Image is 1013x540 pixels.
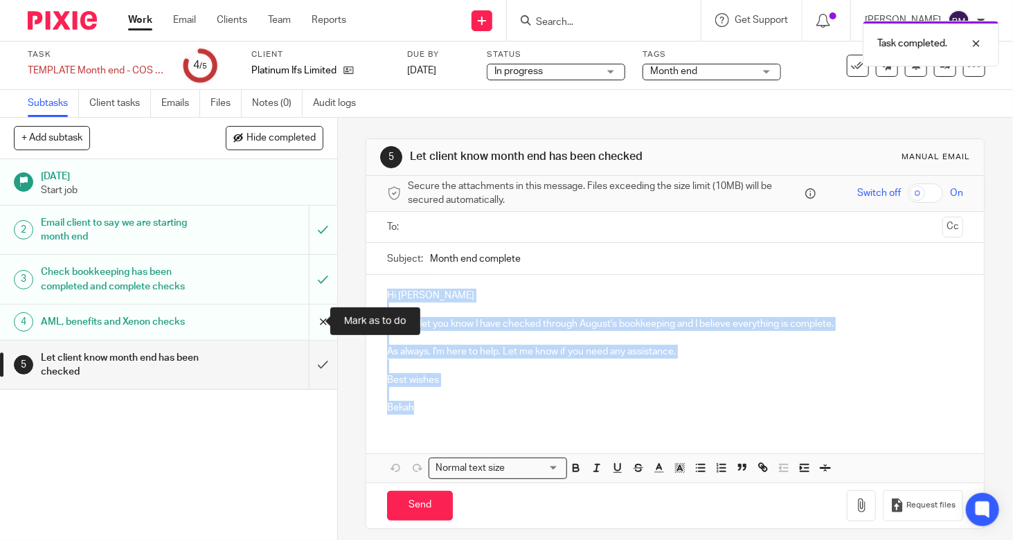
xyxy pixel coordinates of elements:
div: TEMPLATE Month end - COS prepare bookkeeping - Xero - August 2025 [28,64,166,78]
label: Client [251,49,390,60]
h1: Let client know month end has been checked [41,348,210,383]
p: Bekah [387,401,963,415]
input: Send [387,491,453,521]
p: As always, I'm here to help. Let me know if you need any assistance. [387,345,963,359]
span: In progress [494,66,543,76]
div: 4 [14,312,33,332]
label: Task [28,49,166,60]
div: TEMPLATE Month end - COS prepare bookkeeping - Xero - [DATE] [28,64,166,78]
button: Cc [942,217,963,237]
button: + Add subtask [14,126,90,150]
span: Secure the attachments in this message. Files exceeding the size limit (10MB) will be secured aut... [408,179,802,208]
label: Status [487,49,625,60]
img: svg%3E [948,10,970,32]
p: Just to let you know I have checked through August's bookkeeping and I believe everything is comp... [387,317,963,331]
small: /5 [199,62,207,70]
div: Search for option [429,458,567,479]
a: Emails [161,90,200,117]
span: Hide completed [246,133,316,144]
div: 5 [14,355,33,375]
a: Subtasks [28,90,79,117]
input: Search for option [509,461,559,476]
span: Month end [650,66,697,76]
img: Pixie [28,11,97,30]
span: [DATE] [407,66,436,75]
label: To: [387,220,402,234]
a: Notes (0) [252,90,303,117]
a: Files [210,90,242,117]
h1: AML, benefits and Xenon checks [41,312,210,332]
div: 2 [14,220,33,240]
label: Subject: [387,252,423,266]
p: Best wishes [387,373,963,387]
a: Clients [217,13,247,27]
span: On [950,186,963,200]
div: 4 [193,57,207,73]
a: Team [268,13,291,27]
a: Email [173,13,196,27]
h1: Check bookkeeping has been completed and complete checks [41,262,210,297]
button: Request files [883,490,963,521]
label: Due by [407,49,469,60]
h1: Let client know month end has been checked [410,150,705,164]
p: Hi [PERSON_NAME] [387,289,963,303]
button: Hide completed [226,126,323,150]
a: Reports [312,13,346,27]
a: Client tasks [89,90,151,117]
div: 5 [380,146,402,168]
p: Platinum Ifs Limited [251,64,337,78]
div: Manual email [902,152,970,163]
h1: Email client to say we are starting month end [41,213,210,248]
span: Switch off [857,186,901,200]
a: Work [128,13,152,27]
p: Task completed. [877,37,947,51]
span: Request files [906,500,956,511]
h1: [DATE] [41,166,323,183]
span: Normal text size [432,461,508,476]
a: Audit logs [313,90,366,117]
div: 3 [14,270,33,289]
p: Start job [41,183,323,197]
